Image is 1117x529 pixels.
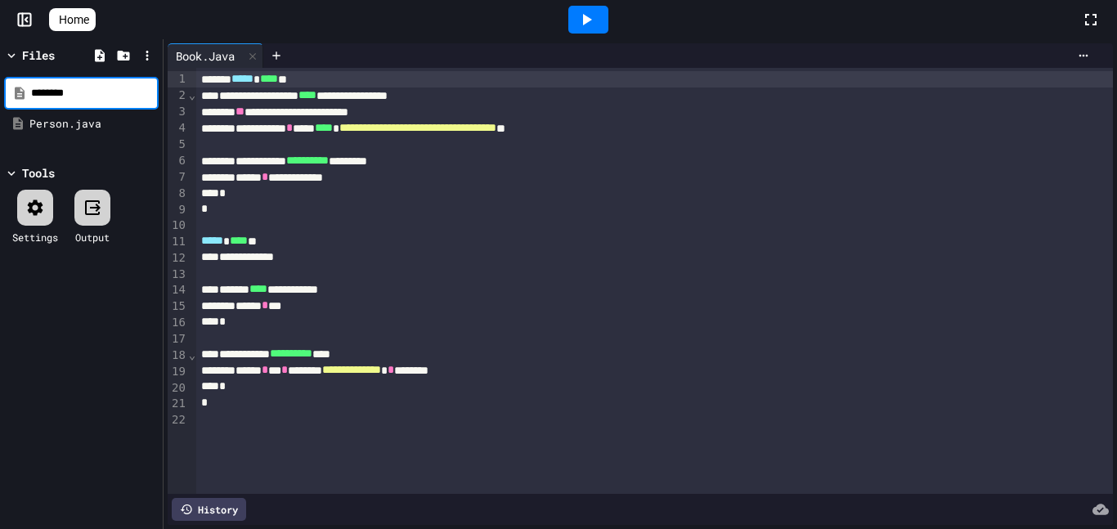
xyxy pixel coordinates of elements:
[168,137,188,153] div: 5
[168,331,188,347] div: 17
[22,47,55,64] div: Files
[49,8,96,31] a: Home
[168,217,188,234] div: 10
[168,71,188,87] div: 1
[168,43,263,68] div: Book.Java
[168,298,188,315] div: 15
[29,116,157,132] div: Person.java
[168,282,188,298] div: 14
[168,412,188,428] div: 22
[188,348,196,361] span: Fold line
[168,267,188,283] div: 13
[168,364,188,380] div: 19
[168,153,188,169] div: 6
[168,186,188,202] div: 8
[75,230,110,244] div: Output
[59,11,89,28] span: Home
[168,104,188,120] div: 3
[168,380,188,397] div: 20
[22,164,55,182] div: Tools
[12,230,58,244] div: Settings
[168,202,188,218] div: 9
[172,498,246,521] div: History
[168,396,188,412] div: 21
[168,169,188,186] div: 7
[168,315,188,331] div: 16
[168,234,188,250] div: 11
[168,120,188,137] div: 4
[188,88,196,101] span: Fold line
[168,87,188,104] div: 2
[168,47,243,65] div: Book.Java
[168,250,188,267] div: 12
[168,347,188,364] div: 18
